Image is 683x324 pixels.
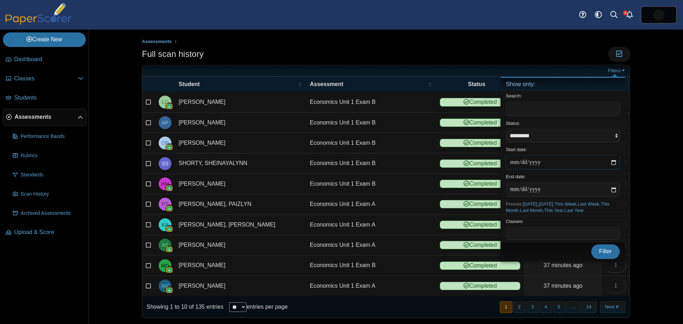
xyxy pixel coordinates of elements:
[440,261,520,270] span: Completed
[468,81,485,87] span: Status
[166,205,173,212] img: googleClassroom-logo.png
[310,81,343,87] span: Assessment
[513,301,525,313] button: 2
[166,144,173,151] img: googleClassroom-logo.png
[10,186,86,203] a: Scan History
[162,243,169,248] span: ALONSO SALAZAR
[10,166,86,184] a: Standards
[166,287,173,294] img: googleClassroom-logo.png
[247,304,288,310] label: entries per page
[166,266,173,273] img: googleClassroom-logo.png
[175,133,306,153] td: [PERSON_NAME]
[306,215,436,235] a: Economics Unit 1 Exam A
[540,301,552,313] button: 4
[506,227,620,240] tags: ​
[175,215,306,235] td: [PERSON_NAME], [PERSON_NAME]
[175,235,306,255] td: [PERSON_NAME]
[306,174,436,194] a: Economics Unit 1 Exam B
[21,152,84,159] span: Rubrics
[506,174,526,179] label: End date:
[14,94,84,102] span: Students
[306,255,436,275] a: Economics Unit 1 Exam B
[10,128,86,145] a: Performance Bands
[3,20,74,26] a: PaperScorer
[506,201,609,213] span: Presets: , , , , , , ,
[306,133,436,153] a: Economics Unit 1 Exam B
[162,161,169,166] span: SHEINAYALYNN SHORTY
[3,3,74,25] img: PaperScorer
[539,201,553,207] a: [DATE]
[523,201,538,207] a: [DATE]
[175,113,306,133] td: [PERSON_NAME]
[306,113,436,133] a: Economics Unit 1 Exam B
[142,39,172,44] span: Assessments
[641,6,677,23] a: ps.EmypNBcIv2f2azsf
[526,301,539,313] button: 3
[553,301,565,313] button: 5
[142,48,203,60] h1: Full scan history
[428,77,432,92] span: Assessment : Activate to sort
[161,263,169,268] span: MIRIAN DIAZ
[179,81,200,87] span: Student
[175,92,306,112] td: [PERSON_NAME]
[565,208,584,213] a: Last Year
[3,224,86,241] a: Upload & Score
[162,120,169,125] span: AVERY PERRY
[506,147,527,152] label: Start date:
[591,244,620,259] button: Filter
[21,171,84,179] span: Standards
[3,70,86,87] a: Classes
[306,235,436,255] a: Economics Unit 1 Exam A
[175,153,306,174] td: SHORTY, SHEINAYALYNN
[306,276,436,296] a: Economics Unit 1 Exam A
[440,200,520,208] span: Completed
[544,283,582,289] time: Sep 12, 2025 at 12:27 PM
[566,301,581,313] span: …
[166,225,173,233] img: googleClassroom-logo.png
[162,283,169,288] span: AIDAN METZGER
[600,301,625,313] button: Next
[10,147,86,164] a: Rubrics
[14,228,84,236] span: Upload & Score
[3,109,86,126] a: Assessments
[166,185,173,192] img: googleClassroom-logo.png
[578,201,599,207] a: Last Week
[162,202,168,207] span: PAIZLYN TURLEY
[306,153,436,173] a: Economics Unit 1 Exam B
[166,246,173,253] img: googleClassroom-logo.png
[500,301,512,313] button: 1
[506,121,520,126] label: Status:
[15,113,78,121] span: Assessments
[140,37,174,46] a: Assessments
[440,139,520,147] span: Completed
[175,174,306,194] td: [PERSON_NAME]
[506,219,524,224] label: Classes:
[21,210,84,217] span: Archived Assessments
[440,118,520,127] span: Completed
[161,181,169,186] span: HAYDEN MARTINEZ
[520,208,543,213] a: Last Month
[298,77,302,92] span: Student : Activate to sort
[440,180,520,188] span: Completed
[166,103,173,110] img: googleClassroom-logo.png
[306,92,436,112] a: Economics Unit 1 Exam B
[440,241,520,249] span: Completed
[622,7,637,23] a: Alerts
[440,159,520,168] span: Completed
[175,194,306,214] td: [PERSON_NAME], PAIZLYN
[3,32,86,47] a: Create New
[175,276,306,296] td: [PERSON_NAME]
[506,201,609,213] a: This Month
[21,191,84,198] span: Scan History
[162,140,169,145] span: OLIVIER PARAS
[501,78,625,91] h4: Show only:
[440,98,520,106] span: Completed
[142,296,223,318] div: Showing 1 to 10 of 135 entries
[506,93,522,99] label: Search:
[162,222,169,227] span: KHALANA ANTONIO
[3,90,86,107] a: Students
[440,282,520,290] span: Completed
[544,262,582,268] time: Sep 12, 2025 at 12:27 PM
[555,201,576,207] a: This Week
[14,55,84,63] span: Dashboard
